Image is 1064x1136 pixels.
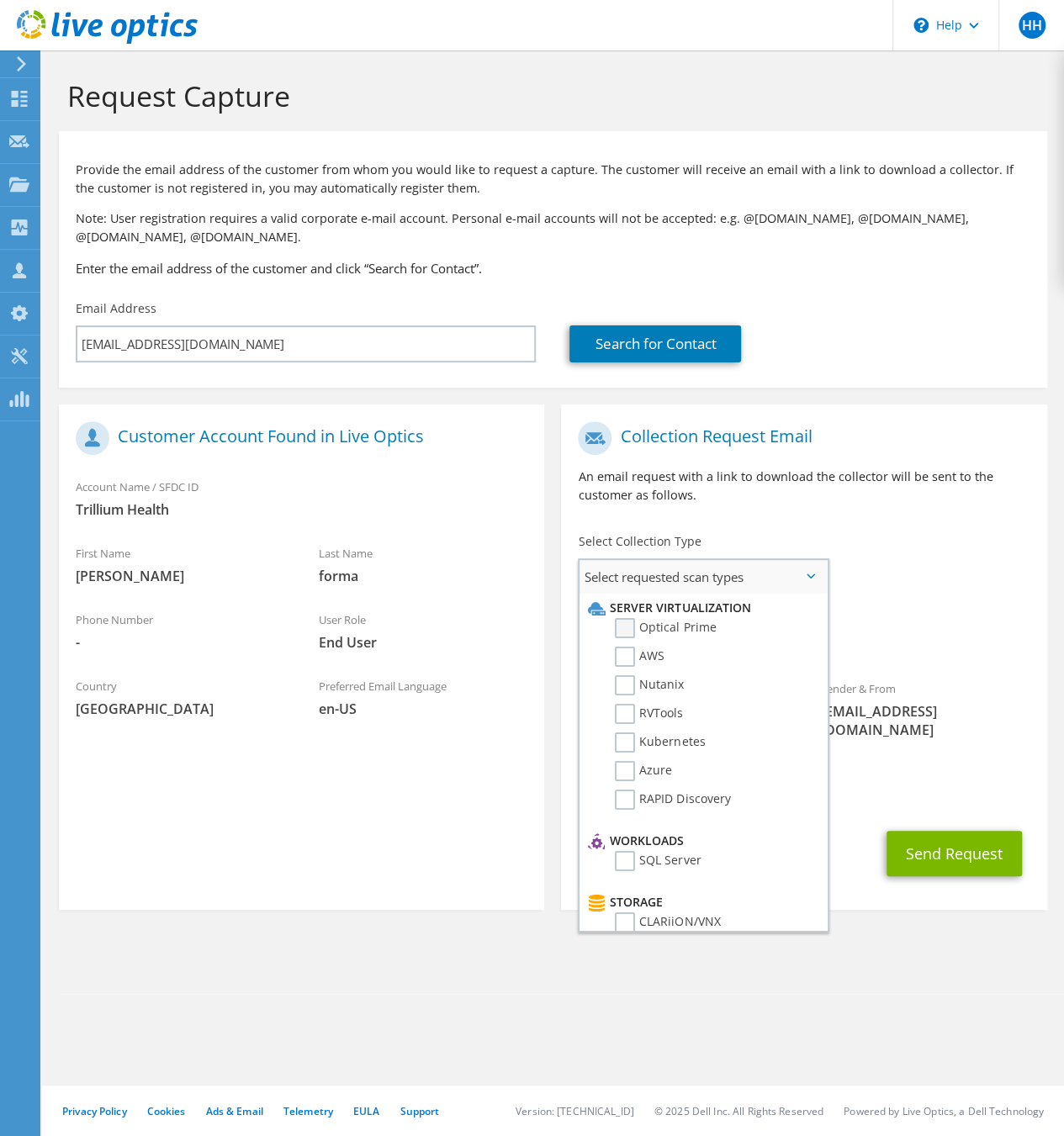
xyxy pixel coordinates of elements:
label: Nutanix [615,675,684,695]
p: An email request with a link to download the collector will be sent to the customer as follows. [578,468,1030,505]
li: © 2025 Dell Inc. All Rights Reserved [654,1104,823,1118]
a: Telemetry [283,1104,333,1118]
div: Account Name / SFDC ID [59,469,544,527]
label: Email Address [76,300,156,317]
label: RVTools [615,704,683,724]
a: Ads & Email [206,1104,263,1118]
div: Requested Collections [561,600,1046,663]
span: Trillium Health [76,500,527,519]
svg: \n [913,18,929,33]
div: User Role [302,602,545,660]
label: CLARiiON/VNX [615,912,720,933]
span: [PERSON_NAME] [76,567,285,585]
div: To [561,671,804,748]
div: Country [59,668,302,727]
label: AWS [615,647,664,667]
span: [EMAIL_ADDRESS][DOMAIN_NAME] [821,702,1030,739]
h3: Enter the email address of the customer and click “Search for Contact”. [76,259,1030,277]
div: CC & Reply To [561,756,1046,814]
label: Select Collection Type [578,533,701,550]
p: Note: User registration requires a valid corporate e-mail account. Personal e-mail accounts will ... [76,209,1030,246]
button: Send Request [887,831,1022,876]
a: Support [400,1104,439,1118]
div: Phone Number [59,602,302,660]
span: forma [319,567,528,585]
div: Sender & From [804,671,1047,748]
li: Powered by Live Optics, a Dell Technology [844,1104,1044,1118]
label: RAPID Discovery [615,790,730,810]
p: Provide the email address of the customer from whom you would like to request a capture. The cust... [76,161,1030,198]
div: Preferred Email Language [302,668,545,727]
label: Kubernetes [615,732,705,753]
span: HH [1019,12,1045,39]
li: Workloads [584,831,818,851]
span: - [76,633,285,652]
span: en-US [319,700,528,718]
span: [GEOGRAPHIC_DATA] [76,700,285,718]
h1: Request Capture [67,78,1030,114]
li: Version: [TECHNICAL_ID] [516,1104,634,1118]
a: EULA [353,1104,379,1118]
label: SQL Server [615,851,701,871]
div: First Name [59,536,302,594]
a: Cookies [147,1104,186,1118]
h1: Collection Request Email [578,421,1021,455]
span: End User [319,633,528,652]
label: Optical Prime [615,618,716,638]
a: Search for Contact [569,325,741,362]
div: Last Name [302,536,545,594]
li: Server Virtualization [584,598,818,618]
li: Storage [584,892,818,912]
span: Select requested scan types [580,560,827,594]
a: Privacy Policy [62,1104,127,1118]
label: Azure [615,761,672,781]
h1: Customer Account Found in Live Optics [76,421,519,455]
